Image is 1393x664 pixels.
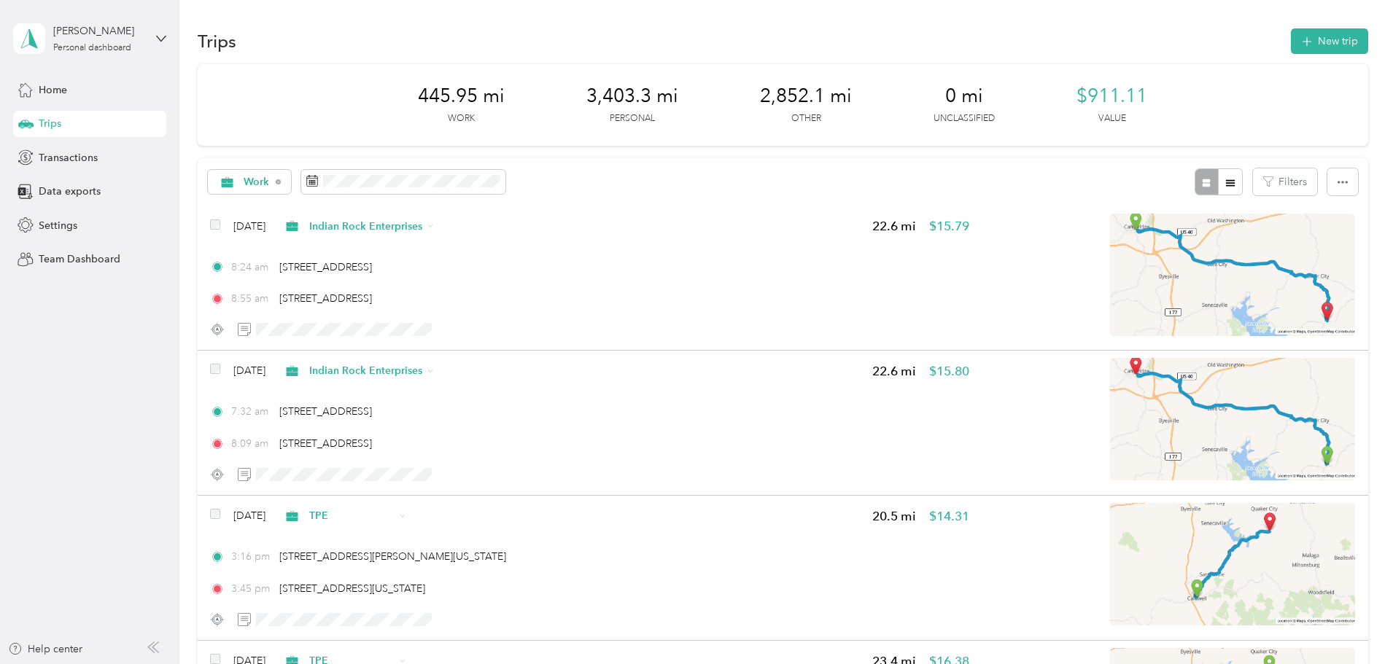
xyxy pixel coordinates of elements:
span: 20.5 mi [872,507,916,526]
span: Trips [39,116,61,131]
img: minimap [1110,358,1355,480]
span: 2,852.1 mi [760,85,852,108]
div: [PERSON_NAME] [53,23,144,39]
span: 3:45 pm [231,581,273,596]
span: Team Dashboard [39,251,120,267]
span: 7:32 am [231,404,273,419]
span: [DATE] [233,219,265,234]
span: Indian Rock Enterprises [309,363,423,378]
span: Settings [39,218,77,233]
p: Work [448,112,475,125]
span: [STREET_ADDRESS][US_STATE] [279,582,425,595]
span: [STREET_ADDRESS] [279,261,372,273]
span: Transactions [39,150,98,165]
span: 8:24 am [231,259,273,275]
span: [STREET_ADDRESS] [279,292,372,305]
span: 0 mi [945,85,983,108]
span: TPE [309,508,395,523]
span: [DATE] [233,363,265,378]
span: $14.31 [929,507,969,526]
span: 22.6 mi [872,217,916,235]
h1: Trips [198,34,236,49]
span: 8:55 am [231,291,273,306]
span: 3,403.3 mi [586,85,678,108]
span: [STREET_ADDRESS][PERSON_NAME][US_STATE] [279,550,506,563]
button: New trip [1291,28,1368,54]
p: Other [791,112,821,125]
span: 22.6 mi [872,362,916,380]
span: Work [244,177,270,187]
p: Unclassified [934,112,995,125]
iframe: Everlance-gr Chat Button Frame [1311,582,1393,664]
span: Home [39,82,67,98]
span: Data exports [39,184,101,199]
button: Help center [8,641,82,657]
span: 3:16 pm [231,549,273,564]
img: minimap [1110,214,1355,336]
img: minimap [1110,503,1355,625]
div: Personal dashboard [53,44,131,52]
span: 8:09 am [231,436,273,451]
span: $15.80 [929,362,969,380]
button: Filters [1253,168,1317,195]
span: 445.95 mi [418,85,505,108]
span: [DATE] [233,508,265,523]
span: [STREET_ADDRESS] [279,437,372,450]
span: $15.79 [929,217,969,235]
span: Indian Rock Enterprises [309,219,423,234]
span: [STREET_ADDRESS] [279,405,372,418]
span: $911.11 [1076,85,1147,108]
p: Personal [610,112,655,125]
p: Value [1098,112,1126,125]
